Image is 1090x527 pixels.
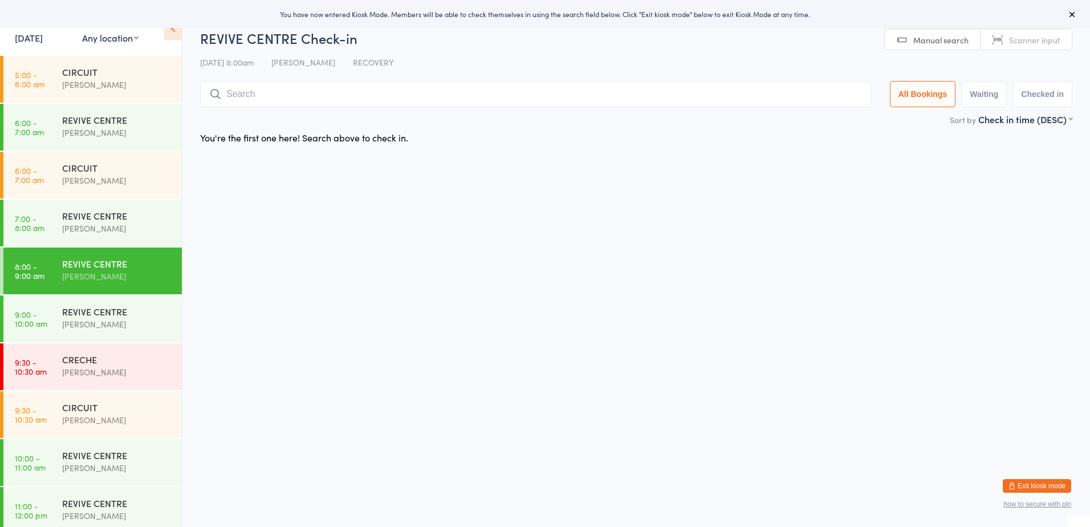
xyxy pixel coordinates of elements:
[200,131,408,144] div: You're the first one here! Search above to check in.
[62,461,172,475] div: [PERSON_NAME]
[3,56,182,103] a: 5:00 -6:00 amCIRCUIT[PERSON_NAME]
[978,113,1072,125] div: Check in time (DESC)
[62,66,172,78] div: CIRCUIT
[15,166,44,184] time: 6:00 - 7:00 am
[200,29,1072,47] h2: REVIVE CENTRE Check-in
[62,113,172,126] div: REVIVE CENTRE
[3,343,182,390] a: 9:30 -10:30 amCRECHE[PERSON_NAME]
[62,366,172,379] div: [PERSON_NAME]
[62,257,172,270] div: REVIVE CENTRE
[1003,500,1071,508] button: how to secure with pin
[62,161,172,174] div: CIRCUIT
[200,81,871,107] input: Search
[62,414,172,427] div: [PERSON_NAME]
[62,509,172,522] div: [PERSON_NAME]
[1003,479,1071,493] button: Exit kiosk mode
[3,295,182,342] a: 9:00 -10:00 amREVIVE CENTRE[PERSON_NAME]
[3,152,182,198] a: 6:00 -7:00 amCIRCUIT[PERSON_NAME]
[3,104,182,151] a: 6:00 -7:00 amREVIVE CENTRE[PERSON_NAME]
[15,262,44,280] time: 8:00 - 9:00 am
[15,501,47,520] time: 11:00 - 12:00 pm
[82,31,139,44] div: Any location
[15,31,43,44] a: [DATE]
[950,114,976,125] label: Sort by
[62,401,172,414] div: CIRCUIT
[3,439,182,486] a: 10:00 -11:00 amREVIVE CENTRE[PERSON_NAME]
[15,118,44,136] time: 6:00 - 7:00 am
[271,56,335,68] span: [PERSON_NAME]
[1012,81,1072,107] button: Checked in
[62,209,172,222] div: REVIVE CENTRE
[15,214,44,232] time: 7:00 - 8:00 am
[62,222,172,235] div: [PERSON_NAME]
[3,391,182,438] a: 9:30 -10:30 amCIRCUIT[PERSON_NAME]
[1009,34,1060,46] span: Scanner input
[3,200,182,246] a: 7:00 -8:00 amREVIVE CENTRE[PERSON_NAME]
[62,449,172,461] div: REVIVE CENTRE
[3,248,182,294] a: 8:00 -9:00 amREVIVE CENTRE[PERSON_NAME]
[62,353,172,366] div: CRECHE
[15,406,47,424] time: 9:30 - 10:30 am
[62,126,172,139] div: [PERSON_NAME]
[62,497,172,509] div: REVIVE CENTRE
[15,310,47,328] time: 9:00 - 10:00 am
[200,56,254,68] span: [DATE] 8:00am
[890,81,956,107] button: All Bookings
[62,174,172,187] div: [PERSON_NAME]
[15,453,46,472] time: 10:00 - 11:00 am
[62,305,172,318] div: REVIVE CENTRE
[15,358,47,376] time: 9:30 - 10:30 am
[62,78,172,91] div: [PERSON_NAME]
[18,9,1072,19] div: You have now entered Kiosk Mode. Members will be able to check themselves in using the search fie...
[15,70,44,88] time: 5:00 - 6:00 am
[913,34,969,46] span: Manual search
[353,56,394,68] span: RECOVERY
[961,81,1007,107] button: Waiting
[62,318,172,331] div: [PERSON_NAME]
[62,270,172,283] div: [PERSON_NAME]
